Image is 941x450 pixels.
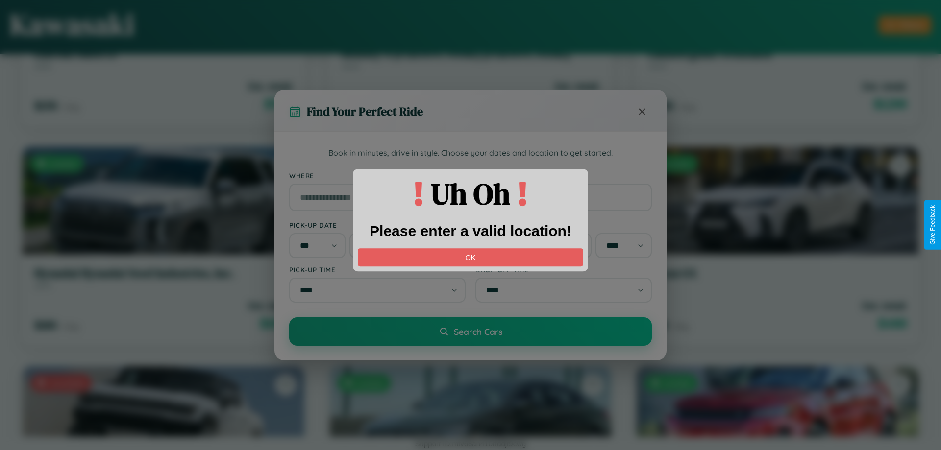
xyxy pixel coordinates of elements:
label: Pick-up Date [289,221,466,229]
p: Book in minutes, drive in style. Choose your dates and location to get started. [289,147,652,160]
label: Drop-off Time [475,265,652,274]
h3: Find Your Perfect Ride [307,103,423,119]
label: Drop-off Date [475,221,652,229]
label: Pick-up Time [289,265,466,274]
label: Where [289,171,652,180]
span: Search Cars [454,326,502,337]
